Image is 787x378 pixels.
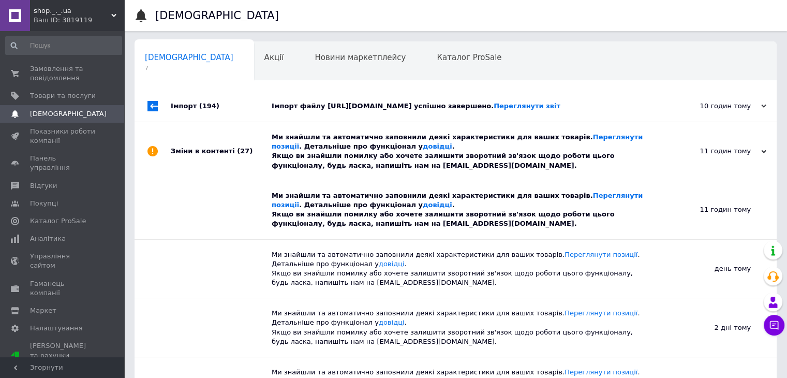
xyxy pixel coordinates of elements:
[272,192,643,209] a: Переглянути позиції
[30,252,96,270] span: Управління сайтом
[494,102,560,110] a: Переглянути звіт
[30,341,96,370] span: [PERSON_NAME] та рахунки
[663,101,766,111] div: 10 годин тому
[565,251,637,258] a: Переглянути позиції
[272,309,647,346] div: Ми знайшли та автоматично заповнили деякі характеристики для ваших товарів. . Детальніше про функ...
[171,122,272,181] div: Зміни в контенті
[647,181,777,239] div: 11 годин тому
[30,234,66,243] span: Аналітика
[379,318,405,326] a: довідці
[30,109,107,119] span: [DEMOGRAPHIC_DATA]
[171,91,272,122] div: Імпорт
[437,53,501,62] span: Каталог ProSale
[30,216,86,226] span: Каталог ProSale
[423,142,452,150] a: довідці
[272,250,647,288] div: Ми знайшли та автоматично заповнили деякі характеристики для ваших товарів. . Детальніше про функ...
[272,133,663,170] div: Ми знайшли та автоматично заповнили деякі характеристики для ваших товарів. . Детальніше про функ...
[30,279,96,298] span: Гаманець компанії
[199,102,219,110] span: (194)
[30,91,96,100] span: Товари та послуги
[423,201,452,209] a: довідці
[647,240,777,298] div: день тому
[145,64,233,72] span: 7
[30,181,57,191] span: Відгуки
[379,260,405,268] a: довідці
[565,368,637,376] a: Переглянути позиції
[237,147,253,155] span: (27)
[30,64,96,83] span: Замовлення та повідомлення
[30,154,96,172] span: Панель управління
[30,306,56,315] span: Маркет
[34,16,124,25] div: Ваш ID: 3819119
[764,315,784,336] button: Чат з покупцем
[30,199,58,208] span: Покупці
[315,53,406,62] span: Новини маркетплейсу
[264,53,284,62] span: Акції
[30,127,96,146] span: Показники роботи компанії
[663,147,766,156] div: 11 годин тому
[272,191,647,229] div: Ми знайшли та автоматично заповнили деякі характеристики для ваших товарів. . Детальніше про функ...
[145,53,233,62] span: [DEMOGRAPHIC_DATA]
[30,324,83,333] span: Налаштування
[34,6,111,16] span: shop._._.ua
[272,101,663,111] div: Імпорт файлу [URL][DOMAIN_NAME] успішно завершено.
[647,298,777,357] div: 2 дні тому
[5,36,122,55] input: Пошук
[155,9,279,22] h1: [DEMOGRAPHIC_DATA]
[565,309,637,317] a: Переглянути позиції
